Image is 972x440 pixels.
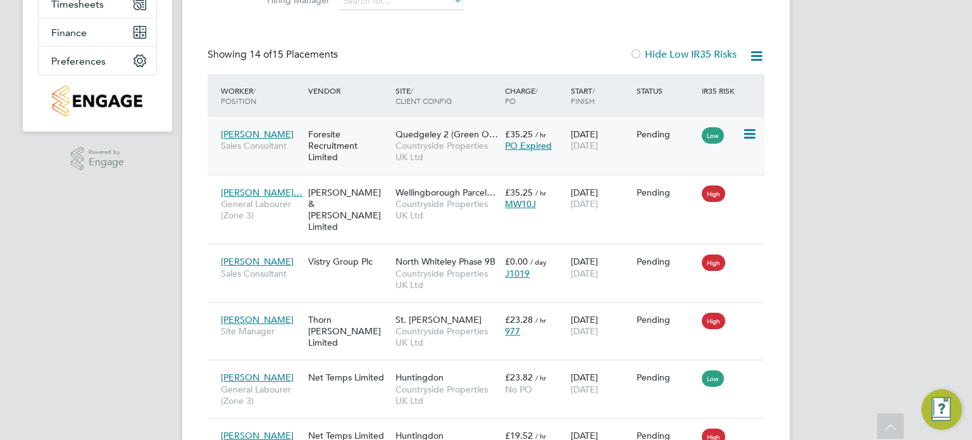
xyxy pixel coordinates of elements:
[702,370,724,387] span: Low
[53,85,142,116] img: countryside-properties-logo-retina.png
[396,268,499,291] span: Countryside Properties UK Ltd
[305,249,392,273] div: Vistry Group Plc
[637,372,696,383] div: Pending
[305,180,392,239] div: [PERSON_NAME] & [PERSON_NAME] Limited
[221,187,302,198] span: [PERSON_NAME]…
[505,325,520,337] span: 977
[568,365,633,401] div: [DATE]
[568,122,633,158] div: [DATE]
[535,188,546,198] span: / hr
[221,256,294,267] span: [PERSON_NAME]
[218,122,764,132] a: [PERSON_NAME]Sales ConsultantForesite Recruitment LimitedQuedgeley 2 (Green O…Countryside Propert...
[249,48,338,61] span: 15 Placements
[218,249,764,260] a: [PERSON_NAME]Sales ConsultantVistry Group PlcNorth Whiteley Phase 9BCountryside Properties UK Ltd...
[396,85,452,106] span: / Client Config
[505,384,532,395] span: No PO
[921,389,962,430] button: Engage Resource Center
[221,140,302,151] span: Sales Consultant
[396,325,499,348] span: Countryside Properties UK Ltd
[218,307,764,318] a: [PERSON_NAME]Site ManagerThorn [PERSON_NAME] LimitedSt. [PERSON_NAME]Countryside Properties UK Lt...
[571,85,595,106] span: / Finish
[571,140,598,151] span: [DATE]
[505,140,552,151] span: PO Expired
[396,384,499,406] span: Countryside Properties UK Ltd
[637,314,696,325] div: Pending
[505,372,533,383] span: £23.82
[571,198,598,210] span: [DATE]
[505,187,533,198] span: £35.25
[505,314,533,325] span: £23.28
[89,147,124,158] span: Powered by
[702,313,725,329] span: High
[702,255,725,271] span: High
[221,268,302,279] span: Sales Consultant
[535,373,546,382] span: / hr
[568,180,633,216] div: [DATE]
[208,48,340,61] div: Showing
[530,257,547,267] span: / day
[396,198,499,221] span: Countryside Properties UK Ltd
[505,129,533,140] span: £35.25
[535,315,546,325] span: / hr
[505,85,538,106] span: / PO
[396,140,499,163] span: Countryside Properties UK Ltd
[221,372,294,383] span: [PERSON_NAME]
[637,187,696,198] div: Pending
[221,198,302,221] span: General Labourer (Zone 3)
[637,256,696,267] div: Pending
[221,384,302,406] span: General Labourer (Zone 3)
[396,372,444,383] span: Huntingdon
[571,268,598,279] span: [DATE]
[249,48,272,61] span: 14 of
[305,308,392,355] div: Thorn [PERSON_NAME] Limited
[396,129,498,140] span: Quedgeley 2 (Green O…
[39,18,156,46] button: Finance
[571,384,598,395] span: [DATE]
[89,157,124,168] span: Engage
[396,314,482,325] span: St. [PERSON_NAME]
[702,127,724,144] span: Low
[699,79,742,102] div: IR35 Risk
[502,79,568,112] div: Charge
[51,27,87,39] span: Finance
[305,122,392,170] div: Foresite Recruitment Limited
[505,256,528,267] span: £0.00
[535,130,546,139] span: / hr
[568,308,633,343] div: [DATE]
[218,423,764,434] a: [PERSON_NAME]General Labourer (Zone 3)Net Temps LimitedHuntingdonCountryside Properties UK Ltd£19...
[505,198,536,210] span: MW10J
[630,48,737,61] label: Hide Low IR35 Risks
[39,47,156,75] button: Preferences
[38,85,157,116] a: Go to home page
[221,325,302,337] span: Site Manager
[505,268,530,279] span: J1019
[221,314,294,325] span: [PERSON_NAME]
[218,79,305,112] div: Worker
[702,185,725,202] span: High
[305,365,392,389] div: Net Temps Limited
[396,187,495,198] span: Wellingborough Parcel…
[218,365,764,375] a: [PERSON_NAME]General Labourer (Zone 3)Net Temps LimitedHuntingdonCountryside Properties UK Ltd£23...
[218,180,764,191] a: [PERSON_NAME]…General Labourer (Zone 3)[PERSON_NAME] & [PERSON_NAME] LimitedWellingborough Parcel...
[633,79,699,102] div: Status
[568,79,633,112] div: Start
[396,256,495,267] span: North Whiteley Phase 9B
[305,79,392,102] div: Vendor
[392,79,502,112] div: Site
[568,249,633,285] div: [DATE]
[51,55,106,67] span: Preferences
[221,85,256,106] span: / Position
[637,129,696,140] div: Pending
[71,147,125,171] a: Powered byEngage
[571,325,598,337] span: [DATE]
[221,129,294,140] span: [PERSON_NAME]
